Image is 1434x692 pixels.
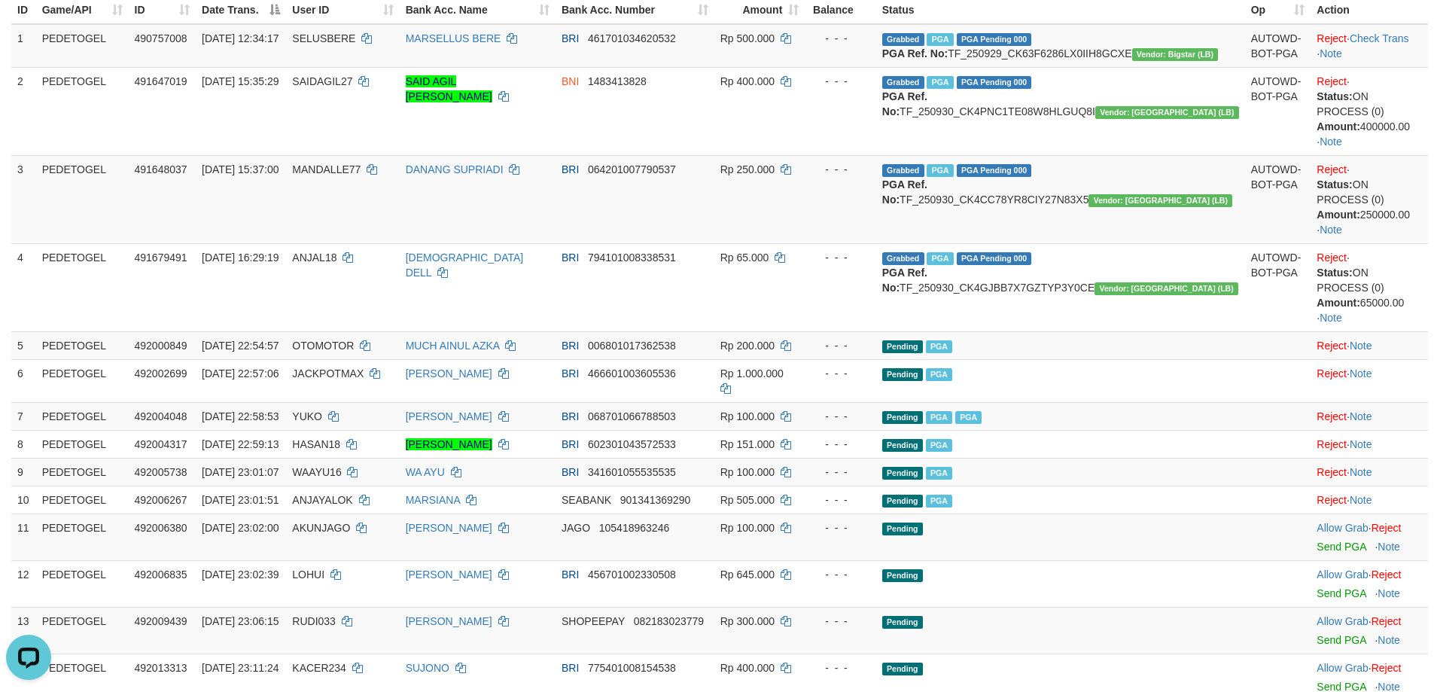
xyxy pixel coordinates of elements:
td: · [1311,402,1428,430]
span: JAGO [562,522,590,534]
a: [PERSON_NAME] [406,615,492,627]
div: - - - [811,31,869,46]
span: Marked by afzCS1 [927,164,953,177]
td: PEDETOGEL [36,560,129,607]
span: Copy 602301043572533 to clipboard [588,438,676,450]
td: · · [1311,67,1428,155]
span: 491679491 [135,251,187,264]
td: 11 [11,514,36,560]
a: [PERSON_NAME] [406,367,492,380]
span: 492009439 [135,615,187,627]
div: - - - [811,437,869,452]
span: Vendor URL: https://dashboard.q2checkout.com/secure [1132,48,1219,61]
span: BRI [562,438,579,450]
span: Copy 105418963246 to clipboard [599,522,669,534]
span: BRI [562,163,579,175]
span: BRI [562,410,579,422]
a: Allow Grab [1317,522,1368,534]
td: 8 [11,430,36,458]
a: [PERSON_NAME] [406,569,492,581]
span: 491648037 [135,163,187,175]
div: - - - [811,520,869,535]
a: Note [1350,438,1372,450]
a: Note [1350,494,1372,506]
span: Copy 1483413828 to clipboard [588,75,647,87]
span: · [1317,662,1371,674]
span: Marked by afzCS1 [927,252,953,265]
span: Copy 794101008338531 to clipboard [588,251,676,264]
td: TF_250930_CK4GJBB7X7GZTYP3Y0CE [876,243,1245,331]
span: SAIDAGIL27 [292,75,352,87]
span: Marked by afzCS1 [927,33,953,46]
span: [DATE] 23:02:00 [202,522,279,534]
a: Send PGA [1317,541,1365,553]
a: Reject [1372,569,1402,581]
div: - - - [811,567,869,582]
td: 1 [11,24,36,68]
span: Rp 400.000 [720,662,775,674]
td: AUTOWD-BOT-PGA [1245,243,1311,331]
span: Rp 100.000 [720,410,775,422]
span: [DATE] 15:37:00 [202,163,279,175]
span: Pending [882,368,923,381]
td: PEDETOGEL [36,402,129,430]
a: Reject [1317,367,1347,380]
td: TF_250930_CK4PNC1TE08W8HLGUQ8I [876,67,1245,155]
a: Allow Grab [1317,662,1368,674]
span: 492005738 [135,466,187,478]
td: PEDETOGEL [36,514,129,560]
a: Send PGA [1317,634,1365,646]
span: Pending [882,467,923,480]
span: PGA [926,411,952,424]
td: PEDETOGEL [36,458,129,486]
span: Pending [882,569,923,582]
div: - - - [811,74,869,89]
span: 492006380 [135,522,187,534]
span: PGA [926,439,952,452]
a: Note [1320,47,1342,59]
span: AKUNJAGO [292,522,350,534]
a: MARSIANA [406,494,460,506]
td: · [1311,359,1428,402]
a: Reject [1317,251,1347,264]
span: Grabbed [882,33,924,46]
span: PGA [926,368,952,381]
span: Grabbed [882,252,924,265]
td: · [1311,331,1428,359]
span: · [1317,522,1371,534]
span: Rp 400.000 [720,75,775,87]
span: [DATE] 15:35:29 [202,75,279,87]
span: KACER234 [292,662,346,674]
span: PGA [955,411,982,424]
a: Note [1350,410,1372,422]
a: [PERSON_NAME] [406,438,492,450]
span: [DATE] 23:11:24 [202,662,279,674]
a: Reject [1317,494,1347,506]
span: ANJAYALOK [292,494,352,506]
span: HASAN18 [292,438,340,450]
span: Copy 466601003605536 to clipboard [588,367,676,380]
span: Rp 100.000 [720,466,775,478]
span: JACKPOTMAX [292,367,364,380]
button: Open LiveChat chat widget [6,6,51,51]
td: AUTOWD-BOT-PGA [1245,155,1311,243]
b: PGA Ref. No: [882,178,927,206]
div: ON PROCESS (0) 400000.00 [1317,89,1422,134]
span: PGA Pending [957,164,1032,177]
td: PEDETOGEL [36,155,129,243]
td: · [1311,514,1428,560]
span: Pending [882,663,923,675]
span: Vendor URL: https://dashboard.q2checkout.com/secure [1088,194,1232,207]
a: Check Trans [1350,32,1409,44]
span: Rp 100.000 [720,522,775,534]
a: Note [1378,541,1400,553]
span: 490757008 [135,32,187,44]
div: - - - [811,660,869,675]
span: 492006267 [135,494,187,506]
span: [DATE] 23:01:51 [202,494,279,506]
span: Copy 775401008154538 to clipboard [588,662,676,674]
span: [DATE] 23:01:07 [202,466,279,478]
td: PEDETOGEL [36,486,129,514]
span: PGA [926,340,952,353]
span: Copy 461701034620532 to clipboard [588,32,676,44]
